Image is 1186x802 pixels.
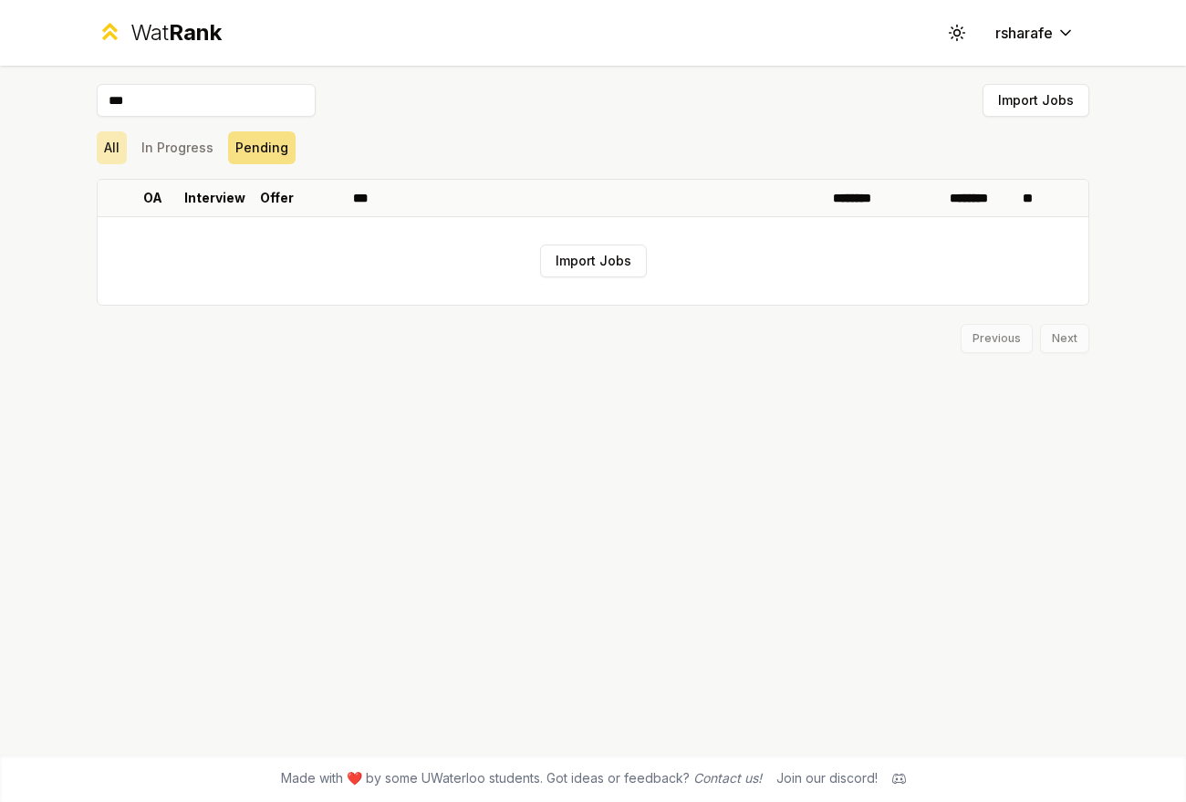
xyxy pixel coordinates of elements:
[169,19,222,46] span: Rank
[995,22,1053,44] span: rsharafe
[134,131,221,164] button: In Progress
[776,769,878,787] div: Join our discord!
[981,16,1089,49] button: rsharafe
[983,84,1089,117] button: Import Jobs
[260,189,294,207] p: Offer
[540,245,647,277] button: Import Jobs
[143,189,162,207] p: OA
[130,18,222,47] div: Wat
[281,769,762,787] span: Made with ❤️ by some UWaterloo students. Got ideas or feedback?
[97,18,222,47] a: WatRank
[184,189,245,207] p: Interview
[97,131,127,164] button: All
[228,131,296,164] button: Pending
[693,770,762,786] a: Contact us!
